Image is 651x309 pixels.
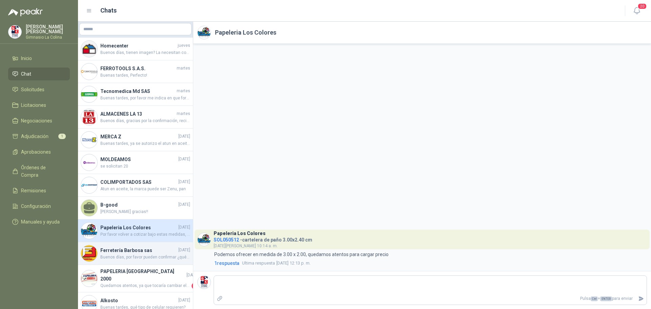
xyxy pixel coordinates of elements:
img: Company Logo [198,233,211,246]
a: B-good[DATE][PERSON_NAME] gracias!! [78,197,193,219]
a: Company LogoFERROTOOLS S.A.S.martesBuenas tardes, Perfecto! [78,60,193,83]
h1: Chats [100,6,117,15]
a: Aprobaciones [8,146,70,158]
h4: MOLDEAMOS [100,156,177,163]
span: Buenas tardes, Perfecto! [100,72,190,79]
img: Company Logo [81,245,97,262]
span: martes [177,65,190,72]
button: Enviar [635,293,647,305]
span: [DATE] [178,179,190,185]
h4: Papeleria Los Colores [100,224,177,231]
a: Configuración [8,200,70,213]
h4: Tecnomedica Md SAS [100,88,175,95]
a: Remisiones [8,184,70,197]
a: Company LogoPAPELERIA [GEOGRAPHIC_DATA] 2000[DATE]Quedamos atentos, ya que tocaría cambiar el pre... [78,265,193,292]
a: Adjudicación1 [8,130,70,143]
span: [DATE] [178,201,190,208]
span: [DATE][PERSON_NAME] 10:14 a. m. [214,244,278,248]
a: Solicitudes [8,83,70,96]
p: [PERSON_NAME] [PERSON_NAME] [26,24,70,34]
h4: Ferretería Barbosa sas [100,247,177,254]
span: ENTER [600,296,612,301]
button: 20 [631,5,643,17]
span: [DATE] [178,224,190,231]
span: Adjudicación [21,133,48,140]
span: se solicitan 20 [100,163,190,170]
span: Inicio [21,55,32,62]
h4: PAPELERIA [GEOGRAPHIC_DATA] 2000 [100,268,185,283]
a: Negociaciones [8,114,70,127]
span: martes [177,111,190,117]
span: Atun en aceite, la marca puede ser Zenu, pan [100,186,190,192]
span: Órdenes de Compra [21,164,63,179]
h4: ALMACENES LA 13 [100,110,175,118]
span: [DATE] [186,272,198,278]
h4: - cartelera de paño 3.00x2.40 cm [214,235,312,242]
img: Company Logo [81,41,97,57]
a: Company LogoTecnomedica Md SASmartesBuenas tardes, por favor me indica en que formato lo necesita [78,83,193,106]
a: Company LogoMERCA Z[DATE]Buenas tardes, ya se autorizo el atun en aceite de girasol [78,129,193,151]
a: Company LogoHomecenterjuevesBuenos días, tienen imagen? La necesitan con brazo? sin brazos? fija?... [78,38,193,60]
img: Company Logo [81,109,97,125]
span: Remisiones [21,187,46,194]
h4: COLIMPORTADOS SAS [100,178,177,186]
span: Por favor volver a cotizar bajo estas medidas, gracias. [100,231,190,238]
img: Company Logo [81,63,97,80]
a: Manuales y ayuda [8,215,70,228]
span: [DATE] [178,133,190,140]
a: Company LogoPapeleria Los Colores[DATE]Por favor volver a cotizar bajo estas medidas, gracias. [78,219,193,242]
p: Gimnasio La Colina [26,35,70,39]
a: 1respuestaUltima respuesta[DATE] 12:13 p. m. [213,259,647,267]
span: [DATE] 12:13 p. m. [242,260,311,267]
h2: Papeleria Los Colores [215,28,276,37]
span: SOL050512 [214,237,239,243]
a: Company LogoMOLDEAMOS[DATE]se solicitan 20 [78,151,193,174]
span: 20 [637,3,647,9]
span: Buenos días, por favor pueden confirmar ¿qué medida y qué tipo [PERSON_NAME] necesitan? [100,254,190,260]
span: 1 respuesta [214,259,239,267]
span: Buenos días, tienen imagen? La necesitan con brazo? sin brazos? fija? con rodachines? tienen pres... [100,50,190,56]
span: martes [177,88,190,94]
img: Company Logo [81,86,97,102]
h4: Alkosto [100,297,177,304]
span: Aprobaciones [21,148,51,156]
h4: FERROTOOLS S.A.S. [100,65,175,72]
span: [DATE] [178,156,190,162]
span: Manuales y ayuda [21,218,60,226]
img: Company Logo [81,132,97,148]
span: Licitaciones [21,101,46,109]
a: Licitaciones [8,99,70,112]
span: Configuración [21,202,51,210]
img: Company Logo [81,223,97,239]
span: Buenos días, gracias por la confirmación, recibimos a satisfacción. [100,118,190,124]
img: Company Logo [8,25,21,38]
img: Logo peakr [8,8,43,16]
a: Chat [8,67,70,80]
span: Negociaciones [21,117,52,124]
span: [DATE] [178,297,190,304]
img: Company Logo [81,270,97,287]
label: Adjuntar archivos [214,293,225,305]
h4: Homecenter [100,42,176,50]
span: Buenas tardes, ya se autorizo el atun en aceite de girasol [100,140,190,147]
img: Company Logo [198,276,211,289]
img: Company Logo [81,154,97,171]
a: Órdenes de Compra [8,161,70,181]
span: Quedamos atentos, ya que tocaría cambiar el precio [100,283,190,289]
span: jueves [178,42,190,49]
h3: Papeleria Los Colores [214,232,265,235]
span: Buenas tardes, por favor me indica en que formato lo necesita [100,95,190,101]
h4: B-good [100,201,177,209]
a: Inicio [8,52,70,65]
span: Solicitudes [21,86,44,93]
img: Company Logo [81,177,97,193]
p: Pulsa + para enviar [225,293,636,305]
span: Ctrl [591,296,598,301]
img: Company Logo [198,26,211,39]
span: [PERSON_NAME] gracias!! [100,209,190,215]
span: Ultima respuesta [242,260,275,267]
span: 2 [192,283,198,289]
span: Chat [21,70,31,78]
a: Company LogoALMACENES LA 13martesBuenos días, gracias por la confirmación, recibimos a satisfacción. [78,106,193,129]
span: 1 [58,134,66,139]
